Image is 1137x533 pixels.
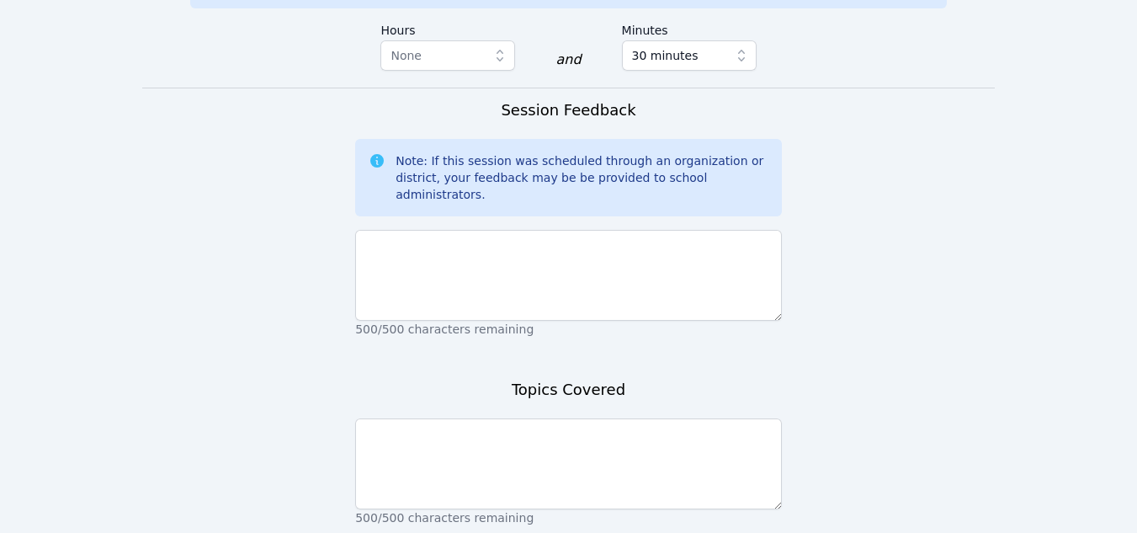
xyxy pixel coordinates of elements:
h3: Session Feedback [501,99,635,122]
div: and [555,50,581,70]
label: Hours [380,15,515,40]
h3: Topics Covered [512,378,625,402]
button: 30 minutes [622,40,757,71]
div: Note: If this session was scheduled through an organization or district, your feedback may be be ... [396,152,768,203]
label: Minutes [622,15,757,40]
span: None [391,49,422,62]
p: 500/500 characters remaining [355,321,782,338]
span: 30 minutes [632,45,699,66]
p: 500/500 characters remaining [355,509,782,526]
button: None [380,40,515,71]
